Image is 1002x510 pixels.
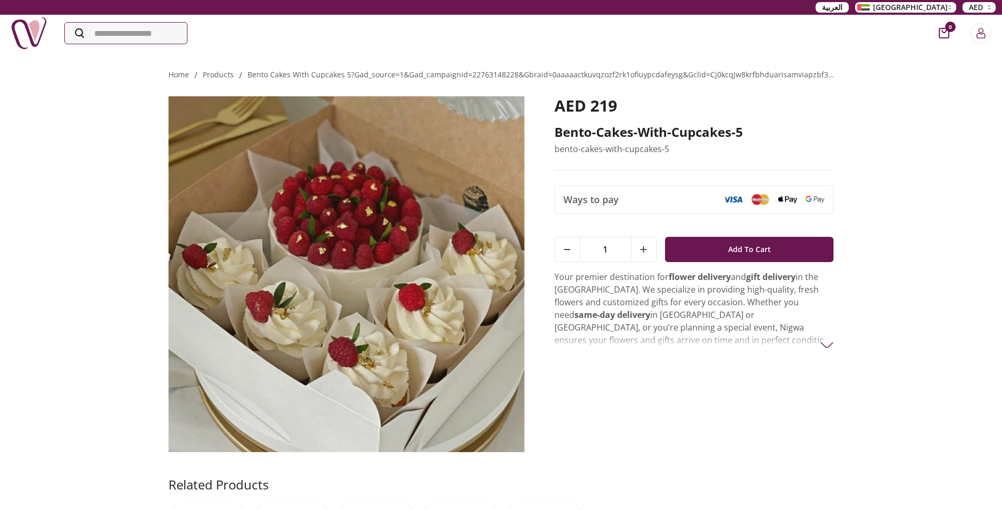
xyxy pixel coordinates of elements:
[554,271,834,409] p: Your premier destination for and in the [GEOGRAPHIC_DATA]. We specialize in providing high-qualit...
[574,309,650,321] strong: same-day delivery
[806,196,825,203] img: Google Pay
[65,23,187,44] input: Search
[751,194,770,205] img: Mastercard
[203,69,234,79] a: products
[168,69,189,79] a: Home
[873,2,948,13] span: [GEOGRAPHIC_DATA]
[970,23,991,44] button: Login
[723,196,742,203] img: Visa
[168,96,525,452] img: bento-cakes-with-cupcakes-5
[194,69,197,82] li: /
[554,143,834,155] p: bento-cakes-with-cupcakes-5
[239,69,242,82] li: /
[855,2,956,13] button: [GEOGRAPHIC_DATA]
[554,95,617,116] span: AED 219
[563,192,619,207] span: Ways to pay
[969,2,983,13] span: AED
[963,2,996,13] button: AED
[580,237,631,262] span: 1
[746,271,796,283] strong: gift delivery
[945,22,956,32] span: 0
[778,196,797,204] img: Apple Pay
[939,28,949,38] button: cart-button
[168,476,269,493] h2: Related Products
[11,15,47,52] img: Nigwa-uae-gifts
[728,240,771,259] span: Add To Cart
[554,124,834,141] h2: bento-cakes-with-cupcakes-5
[820,338,834,352] img: arrow
[665,237,834,262] button: Add To Cart
[822,2,842,13] span: العربية
[669,271,731,283] strong: flower delivery
[857,4,870,11] img: Arabic_dztd3n.png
